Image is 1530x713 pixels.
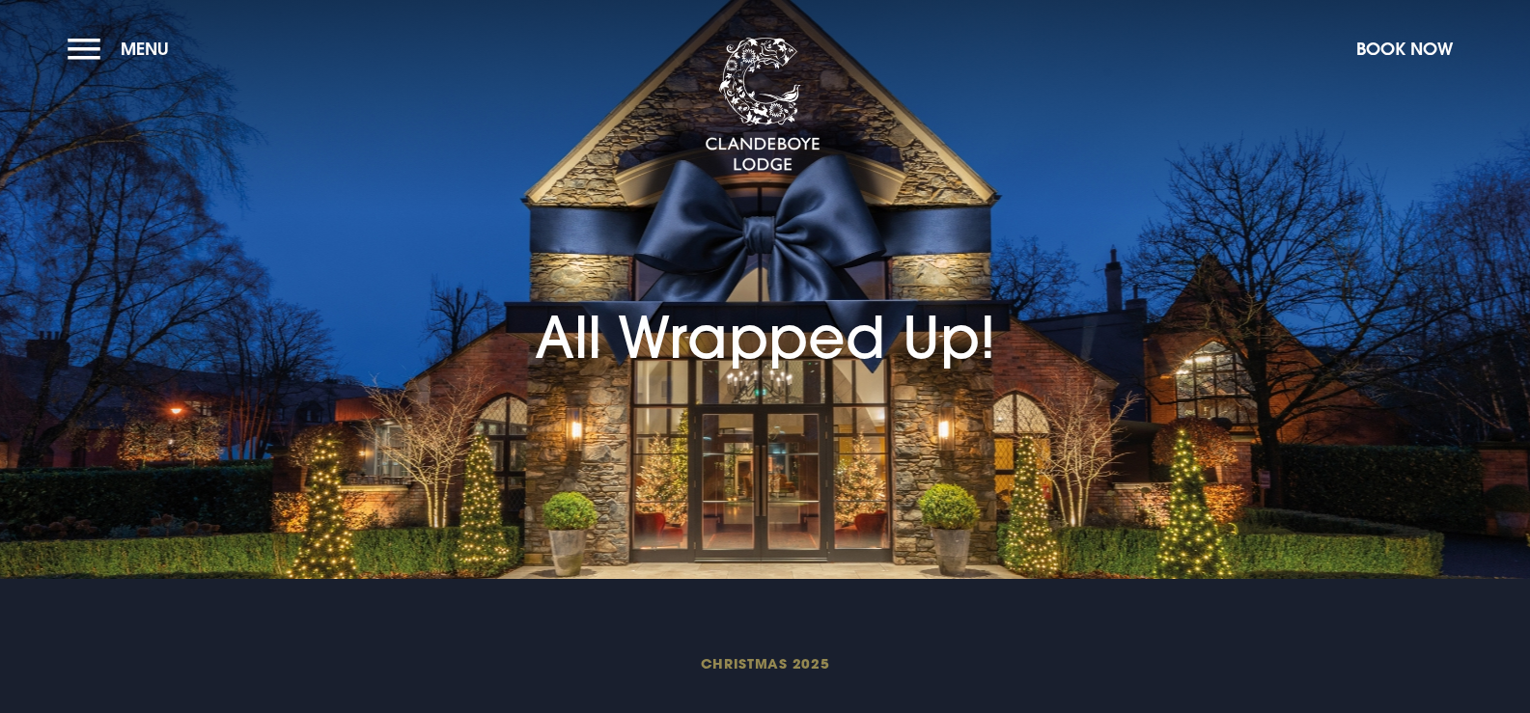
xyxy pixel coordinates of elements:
img: Clandeboye Lodge [705,38,821,173]
h1: All Wrapped Up! [535,217,996,372]
button: Book Now [1347,28,1462,69]
span: Christmas 2025 [305,654,1224,672]
button: Menu [68,28,179,69]
span: Menu [121,38,169,60]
